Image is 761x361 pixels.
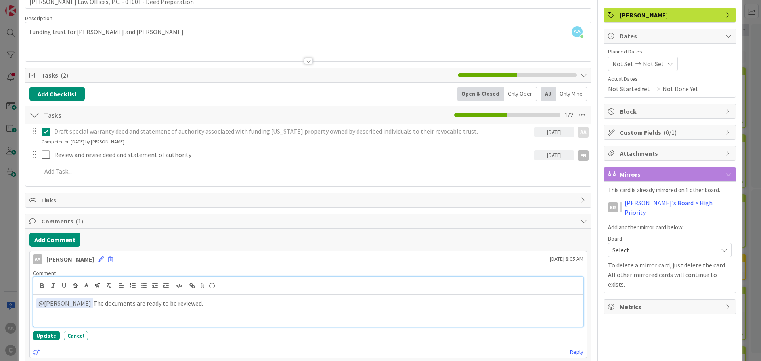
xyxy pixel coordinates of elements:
span: Dates [620,31,721,41]
div: All [541,87,556,101]
span: AA [572,26,583,37]
span: Comments [41,216,577,226]
span: Tasks [41,71,454,80]
span: [PERSON_NAME] [620,10,721,20]
span: [PERSON_NAME] [38,299,91,307]
div: [PERSON_NAME] [46,254,94,264]
span: Not Started Yet [608,84,650,94]
span: Custom Fields [620,128,721,137]
div: AA [33,254,42,264]
button: Cancel [64,331,88,340]
div: Only Mine [556,87,587,101]
span: Links [41,195,577,205]
span: [DATE] 8:05 AM [550,255,583,263]
span: ( 0/1 ) [663,128,677,136]
div: Only Open [504,87,537,101]
span: Block [620,107,721,116]
p: The documents are ready to be reviewed. [36,298,580,309]
div: ER [578,150,589,161]
span: Not Set [643,59,664,69]
span: Select... [612,244,714,256]
span: Attachments [620,149,721,158]
a: Reply [570,347,583,357]
span: 1 / 2 [564,110,573,120]
div: Open & Closed [457,87,504,101]
p: Draft special warranty deed and statement of authority associated with funding [US_STATE] propert... [54,127,531,136]
span: Not Set [612,59,633,69]
div: [DATE] [534,127,574,137]
span: ( 1 ) [76,217,83,225]
span: Description [25,15,52,22]
span: Mirrors [620,170,721,179]
span: @ [38,299,44,307]
div: ER [608,202,618,212]
span: Comment [33,269,56,277]
div: AA [578,127,589,138]
p: This card is already mirrored on 1 other board. [608,186,732,195]
button: Add Checklist [29,87,85,101]
span: ( 2 ) [61,71,68,79]
span: Metrics [620,302,721,311]
p: To delete a mirror card, just delete the card. All other mirrored cards will continue to exists. [608,260,732,289]
p: Review and revise deed and statement of authority [54,150,531,159]
button: Add Comment [29,233,80,247]
span: Planned Dates [608,48,732,56]
div: [DATE] [534,150,574,160]
input: Add Checklist... [41,108,220,122]
p: Funding trust for [PERSON_NAME] and [PERSON_NAME] [29,27,587,36]
p: Add another mirror card below: [608,223,732,232]
span: Not Done Yet [663,84,698,94]
span: Actual Dates [608,75,732,83]
button: Update [33,331,60,340]
span: Board [608,236,622,241]
div: Completed on [DATE] by [PERSON_NAME] [42,138,124,145]
a: [PERSON_NAME]'s Board > High Priority [625,198,732,217]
